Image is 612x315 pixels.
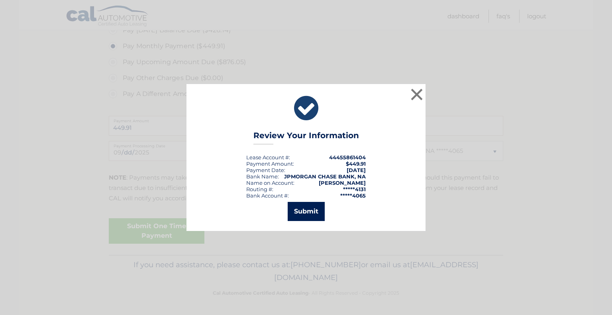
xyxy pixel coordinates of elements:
[246,167,284,173] span: Payment Date
[246,167,285,173] div: :
[288,202,325,221] button: Submit
[409,86,425,102] button: ×
[284,173,366,180] strong: JPMORGAN CHASE BANK, NA
[246,160,294,167] div: Payment Amount:
[329,154,366,160] strong: 44455861404
[246,192,289,199] div: Bank Account #:
[246,154,290,160] div: Lease Account #:
[246,173,279,180] div: Bank Name:
[246,186,273,192] div: Routing #:
[253,131,359,145] h3: Review Your Information
[246,180,294,186] div: Name on Account:
[347,167,366,173] span: [DATE]
[319,180,366,186] strong: [PERSON_NAME]
[346,160,366,167] span: $449.91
